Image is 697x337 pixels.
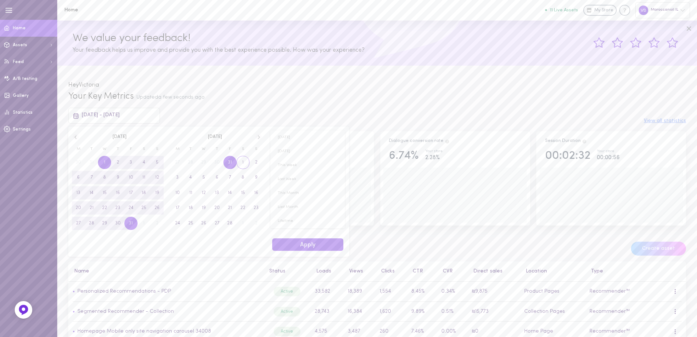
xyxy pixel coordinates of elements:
span: Last Week [270,172,345,186]
span: 26 [201,217,206,230]
span: 9 [117,171,119,184]
span: Gallery [13,94,29,98]
button: View all statistics [644,118,686,124]
span: 29 [102,217,107,230]
button: 24 [124,201,138,215]
button: 1 [98,156,111,169]
span: 4 [143,156,145,169]
td: ₪15,773 [467,301,520,322]
span: 28 [227,217,233,230]
button: 29 [98,217,111,230]
button: Views [346,269,363,274]
button: 13 [72,186,85,199]
span: S [150,144,164,155]
div: Knowledge center [619,5,630,16]
span: Statistics [13,110,33,115]
span: 20 [214,201,220,215]
div: 00:02:32 [545,150,591,162]
span: F [223,144,237,155]
span: 3 [129,156,132,169]
button: 25 [184,217,197,230]
span: • [73,289,75,294]
button: 27 [72,217,85,230]
button: 11 [184,186,197,199]
button: 23 [111,201,124,215]
span: Collection Pages [524,309,565,314]
span: 22 [102,201,107,215]
td: 8.45% [407,282,437,302]
span: A/B testing [13,77,37,81]
span: 17 [129,186,133,199]
div: Active [274,287,300,296]
button: 19 [197,201,210,215]
span: 26 [154,201,160,215]
span: [DATE] [113,134,127,140]
button: 5 [150,156,164,169]
span: 23 [115,201,120,215]
button: 23 [249,201,263,215]
a: Personalized Recommendations - PDP [77,289,171,294]
span: 14 [90,186,94,199]
span: 24 [175,217,180,230]
div: Dialogue conversion rate [389,138,450,144]
span: 3 [176,171,179,184]
span: 12 [155,171,159,184]
h1: Home [64,7,185,13]
button: CVR [439,269,453,274]
button: 19 [150,186,164,199]
button: Direct sales [470,269,503,274]
button: 14 [85,186,98,199]
span: 18 [142,186,146,199]
button: 2 [249,156,263,169]
span: My Store [594,7,613,14]
span: W [98,144,111,155]
span: 31 [129,217,133,230]
span: Hey Victoria [68,82,99,88]
span: S [249,144,263,155]
div: Your store [597,150,620,154]
td: 1,554 [376,282,407,302]
span: This Month [270,186,345,200]
button: 3 [124,156,138,169]
button: 10 [124,171,138,184]
span: Home [13,26,26,30]
span: 5 [202,171,205,184]
span: M [171,144,184,155]
span: 7 [229,171,231,184]
button: 4 [184,171,197,184]
span: 10 [129,171,133,184]
span: • [73,329,75,334]
button: This Week [270,158,345,172]
button: 21 [223,201,237,215]
button: 13 [210,186,223,199]
span: 2 [255,156,258,169]
button: 22 [237,201,250,215]
span: 17 [176,201,179,215]
a: Segmented Recommender - Collection [77,309,174,314]
button: [DATE] [270,131,345,144]
button: 6 [72,171,85,184]
button: 3 [171,171,184,184]
span: 25 [141,201,146,215]
button: 5 [197,171,210,184]
button: 20 [72,201,85,215]
span: We value your feedback! [73,33,190,44]
div: 2.28% [425,153,443,162]
button: 9 [111,171,124,184]
span: 19 [155,186,159,199]
button: 4 [138,156,151,169]
div: Moroccanoil IL [635,2,690,18]
td: 9.89% [407,301,437,322]
span: 28 [89,217,94,230]
button: 15 [237,186,250,199]
a: Homepage Mobile only site navigation carousel 34008 [77,329,211,334]
span: 25 [188,217,193,230]
span: 24 [128,201,134,215]
a: 11 Live Assets [545,8,583,13]
span: T [111,144,124,155]
button: Lifetime [270,214,345,228]
button: 28 [85,217,98,230]
button: 25 [138,201,151,215]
